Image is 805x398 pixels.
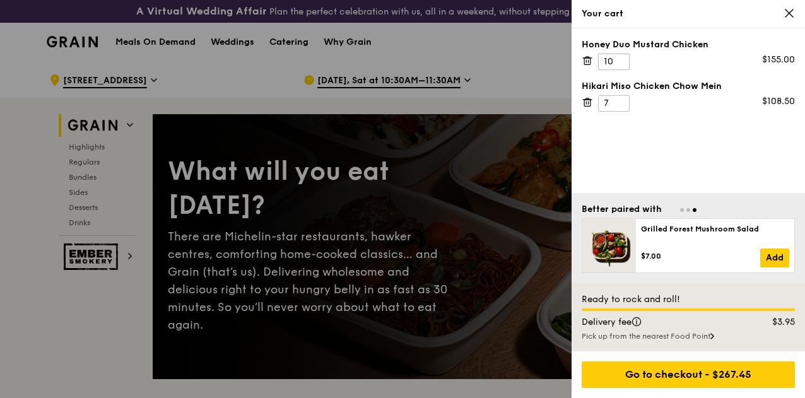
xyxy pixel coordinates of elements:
span: Go to slide 3 [693,208,696,212]
div: Better paired with [582,203,662,216]
div: $155.00 [762,54,795,66]
div: Your cart [582,8,795,20]
div: Pick up from the nearest Food Point [582,331,795,341]
div: $7.00 [641,251,760,261]
span: Go to slide 2 [686,208,690,212]
a: Add [760,249,789,267]
div: Delivery fee [574,316,746,329]
span: Go to slide 1 [680,208,684,212]
div: $108.50 [762,95,795,108]
div: Hikari Miso Chicken Chow Mein [582,80,795,93]
div: Go to checkout - $267.45 [582,361,795,388]
div: Honey Duo Mustard Chicken [582,38,795,51]
div: $3.95 [746,316,803,329]
div: Ready to rock and roll! [582,293,795,306]
div: Grilled Forest Mushroom Salad [641,224,789,234]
